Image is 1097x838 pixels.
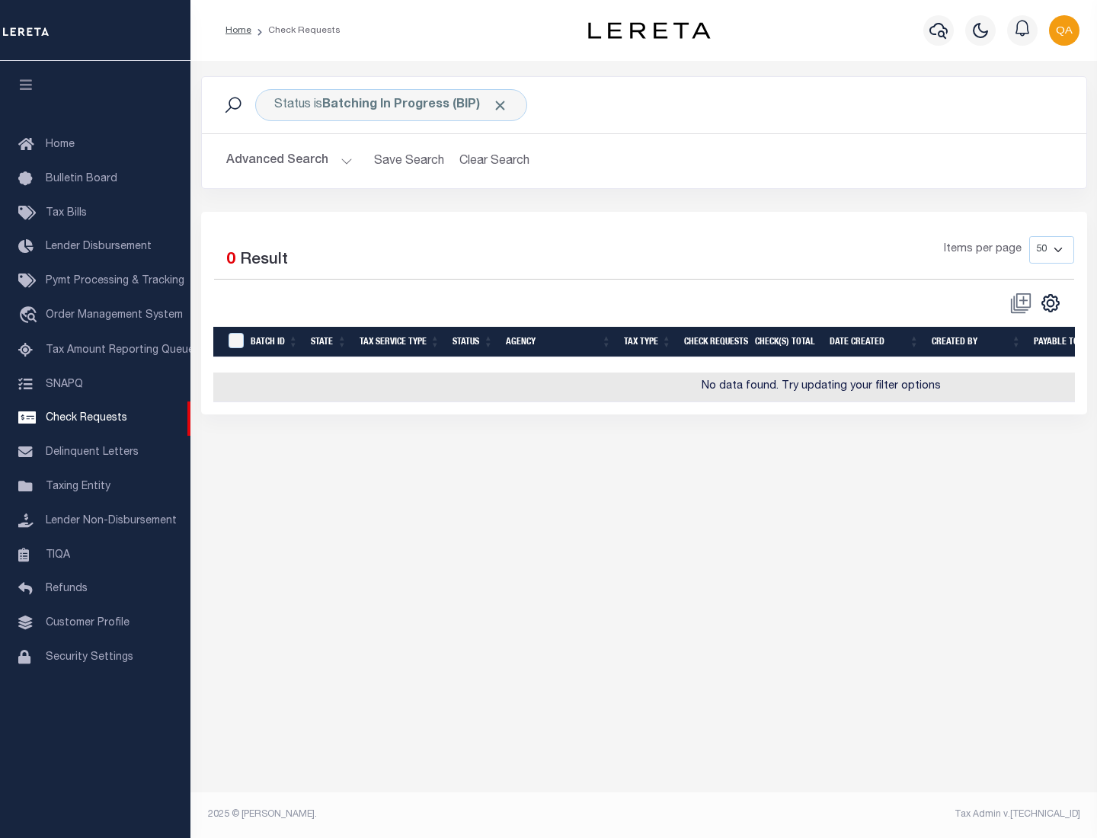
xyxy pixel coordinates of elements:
th: Check(s) Total [749,327,824,358]
div: Status is [255,89,527,121]
span: Bulletin Board [46,174,117,184]
div: Tax Admin v.[TECHNICAL_ID] [655,808,1080,821]
th: Tax Service Type: activate to sort column ascending [353,327,446,358]
span: Lender Non-Disbursement [46,516,177,526]
span: Check Requests [46,413,127,424]
span: Click to Remove [492,98,508,114]
button: Advanced Search [226,146,353,176]
th: Tax Type: activate to sort column ascending [618,327,678,358]
span: Lender Disbursement [46,241,152,252]
li: Check Requests [251,24,341,37]
th: Status: activate to sort column ascending [446,327,500,358]
th: Date Created: activate to sort column ascending [824,327,926,358]
span: Tax Bills [46,208,87,219]
button: Clear Search [453,146,536,176]
img: svg+xml;base64,PHN2ZyB4bWxucz0iaHR0cDovL3d3dy53My5vcmcvMjAwMC9zdmciIHBvaW50ZXItZXZlbnRzPSJub25lIi... [1049,15,1079,46]
span: Security Settings [46,652,133,663]
span: Delinquent Letters [46,447,139,458]
th: Agency: activate to sort column ascending [500,327,618,358]
b: Batching In Progress (BIP) [322,99,508,111]
span: SNAPQ [46,379,83,389]
i: travel_explore [18,306,43,326]
label: Result [240,248,288,273]
img: logo-dark.svg [588,22,710,39]
th: State: activate to sort column ascending [305,327,353,358]
span: Pymt Processing & Tracking [46,276,184,286]
span: Order Management System [46,310,183,321]
span: Home [46,139,75,150]
span: Items per page [944,241,1022,258]
button: Save Search [365,146,453,176]
th: Check Requests [678,327,749,358]
span: Taxing Entity [46,481,110,492]
th: Batch Id: activate to sort column ascending [245,327,305,358]
span: TIQA [46,549,70,560]
div: 2025 © [PERSON_NAME]. [197,808,644,821]
span: Refunds [46,584,88,594]
th: Created By: activate to sort column ascending [926,327,1028,358]
a: Home [225,26,251,35]
span: Tax Amount Reporting Queue [46,345,194,356]
span: 0 [226,252,235,268]
span: Customer Profile [46,618,130,628]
